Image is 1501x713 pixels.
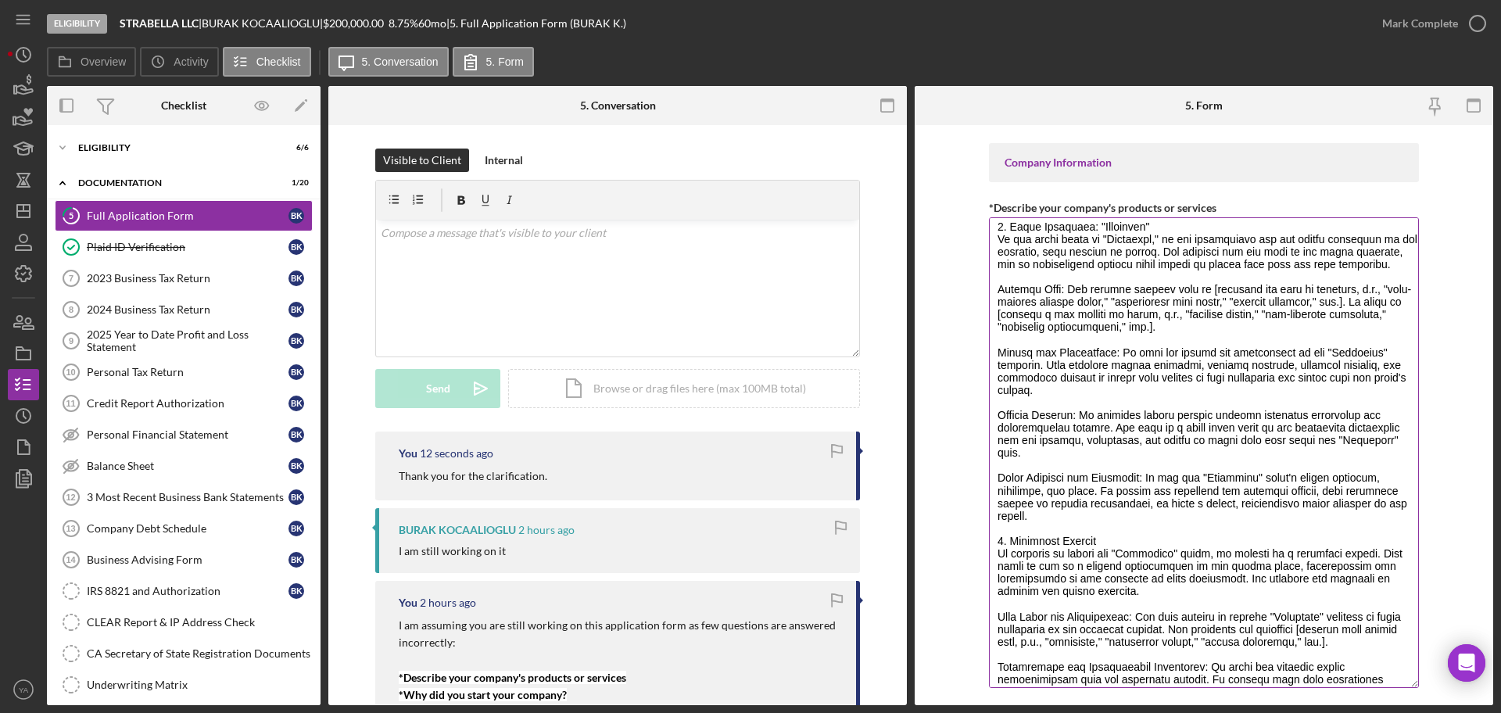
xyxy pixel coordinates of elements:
text: YA [19,686,29,694]
div: $200,000.00 [323,17,389,30]
div: Internal [485,149,523,172]
div: B K [288,239,304,255]
div: CA Secretary of State Registration Documents [87,647,312,660]
div: 2025 Year to Date Profit and Loss Statement [87,328,288,353]
a: 14Business Advising FormBK [55,544,313,575]
a: CLEAR Report & IP Address Check [55,607,313,638]
div: Checklist [161,99,206,112]
label: Activity [174,56,208,68]
div: B K [288,208,304,224]
time: 2025-09-02 21:03 [420,597,476,609]
div: I am still working on it [399,545,506,557]
div: Eligibility [47,14,107,34]
div: 5. Form [1185,99,1223,112]
div: Personal Tax Return [87,366,288,378]
div: Balance Sheet [87,460,288,472]
div: | [120,17,202,30]
div: Visible to Client [383,149,461,172]
tspan: 13 [66,524,75,533]
div: IRS 8821 and Authorization [87,585,288,597]
tspan: 14 [66,555,76,564]
a: Balance SheetBK [55,450,313,482]
button: Checklist [223,47,311,77]
div: Eligibility [78,143,270,152]
a: CA Secretary of State Registration Documents [55,638,313,669]
a: 13Company Debt ScheduleBK [55,513,313,544]
div: B K [288,364,304,380]
div: Underwriting Matrix [87,679,312,691]
div: 1 / 20 [281,178,309,188]
mark: *Why did you start your company? [399,688,567,701]
button: Activity [140,47,218,77]
p: Thank you for the clarification. [399,468,547,485]
div: Full Application Form [87,210,288,222]
div: 2024 Business Tax Return [87,303,288,316]
label: 5. Conversation [362,56,439,68]
a: 5Full Application FormBK [55,200,313,231]
div: 6 / 6 [281,143,309,152]
mark: *Describe your company's products or services [399,671,626,684]
div: Company Information [1005,156,1403,169]
tspan: 11 [66,399,75,408]
label: Checklist [256,56,301,68]
button: Overview [47,47,136,77]
div: B K [288,489,304,505]
div: CLEAR Report & IP Address Check [87,616,312,629]
div: B K [288,521,304,536]
div: 3 Most Recent Business Bank Statements [87,491,288,503]
tspan: 10 [66,367,75,377]
div: B K [288,427,304,442]
a: IRS 8821 and AuthorizationBK [55,575,313,607]
a: Personal Financial StatementBK [55,419,313,450]
time: 2025-09-02 22:44 [420,447,493,460]
div: Personal Financial Statement [87,428,288,441]
textarea: Lor ipsumdo sitametc adipi e seddoe tempor incid, utlaboree dol magna al e admin venia qui n exer... [989,217,1419,688]
tspan: 9 [69,336,73,346]
div: 60 mo [418,17,446,30]
tspan: 5 [69,210,73,220]
div: B K [288,271,304,286]
time: 2025-09-02 21:05 [518,524,575,536]
button: Internal [477,149,531,172]
div: You [399,597,417,609]
div: B K [288,458,304,474]
tspan: 12 [66,493,75,502]
div: Company Debt Schedule [87,522,288,535]
div: B K [288,583,304,599]
div: B K [288,396,304,411]
button: 5. Form [453,47,534,77]
a: 10Personal Tax ReturnBK [55,356,313,388]
label: Overview [81,56,126,68]
a: Underwriting Matrix [55,669,313,700]
a: Plaid ID VerificationBK [55,231,313,263]
div: | 5. Full Application Form (BURAK K.) [446,17,626,30]
div: Mark Complete [1382,8,1458,39]
button: Visible to Client [375,149,469,172]
div: B K [288,333,304,349]
a: 72023 Business Tax ReturnBK [55,263,313,294]
div: BURAK KOCAALIOGLU | [202,17,323,30]
label: 5. Form [486,56,524,68]
div: B K [288,552,304,568]
div: Send [426,369,450,408]
div: You [399,447,417,460]
button: Send [375,369,500,408]
div: Open Intercom Messenger [1448,644,1485,682]
tspan: 8 [69,305,73,314]
div: Plaid ID Verification [87,241,288,253]
button: 5. Conversation [328,47,449,77]
b: STRABELLA LLC [120,16,199,30]
div: Credit Report Authorization [87,397,288,410]
a: 11Credit Report AuthorizationBK [55,388,313,419]
div: BURAK KOCAALIOGLU [399,524,516,536]
p: I am assuming you are still working on this application form as few questions are answered incorr... [399,617,840,704]
div: Business Advising Form [87,554,288,566]
div: 5. Conversation [580,99,656,112]
div: 2023 Business Tax Return [87,272,288,285]
div: Documentation [78,178,270,188]
div: B K [288,302,304,317]
button: Mark Complete [1367,8,1493,39]
a: 82024 Business Tax ReturnBK [55,294,313,325]
a: 123 Most Recent Business Bank StatementsBK [55,482,313,513]
tspan: 7 [69,274,73,283]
